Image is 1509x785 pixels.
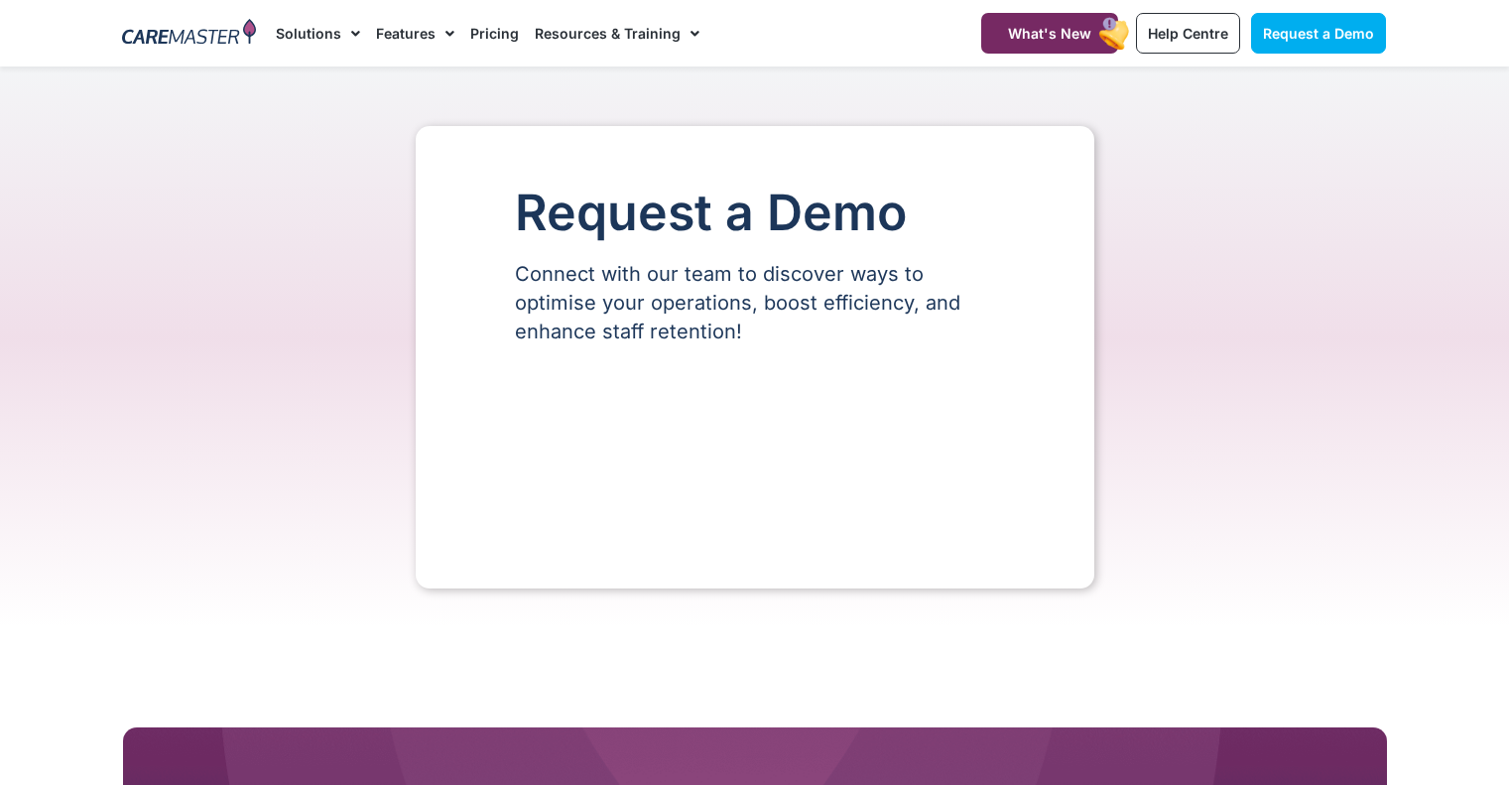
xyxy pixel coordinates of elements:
span: What's New [1008,25,1091,42]
h1: Request a Demo [515,186,995,240]
span: Request a Demo [1263,25,1374,42]
a: Request a Demo [1251,13,1386,54]
a: Help Centre [1136,13,1240,54]
span: Help Centre [1148,25,1228,42]
p: Connect with our team to discover ways to optimise your operations, boost efficiency, and enhance... [515,260,995,346]
iframe: Form 0 [515,380,995,529]
img: CareMaster Logo [122,19,256,49]
a: What's New [981,13,1118,54]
